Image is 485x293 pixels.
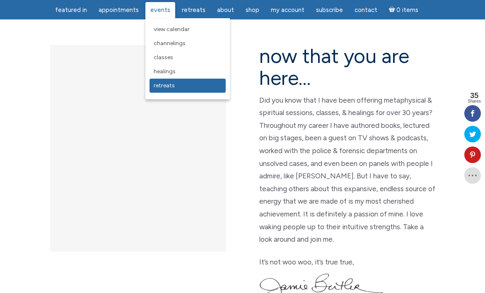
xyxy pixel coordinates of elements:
a: Retreats [177,2,210,18]
span: Channelings [154,40,186,47]
span: Contact [355,6,377,14]
span: Retreats [154,82,175,89]
a: Shop [241,2,264,18]
span: Retreats [182,6,205,14]
a: featured in [50,2,92,18]
a: Channelings [150,36,226,50]
i: Cart [389,6,397,14]
a: Appointments [94,2,144,18]
a: View Calendar [150,22,226,36]
h2: now that you are here… [259,45,435,89]
span: Appointments [99,6,139,14]
a: Events [145,2,175,18]
a: Subscribe [311,2,348,18]
span: 35 [468,92,481,99]
span: About [217,6,234,14]
a: Retreats [150,79,226,93]
span: View Calendar [154,26,190,33]
span: Classes [154,54,173,61]
a: Cart0 items [384,1,424,18]
span: Events [150,6,170,14]
a: My Account [266,2,309,18]
a: Healings [150,65,226,79]
span: Subscribe [316,6,343,14]
a: Classes [150,50,226,65]
span: My Account [271,6,304,14]
span: 0 items [396,7,418,13]
span: Shares [468,99,481,103]
span: featured in [55,6,87,14]
p: It’s not woo woo, it’s true true, [259,256,435,269]
a: About [212,2,239,18]
span: Healings [154,68,176,75]
a: Contact [350,2,382,18]
p: Did you know that I have been offering metaphysical & spiritual sessions, classes, & healings for... [259,94,435,246]
span: Shop [246,6,259,14]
